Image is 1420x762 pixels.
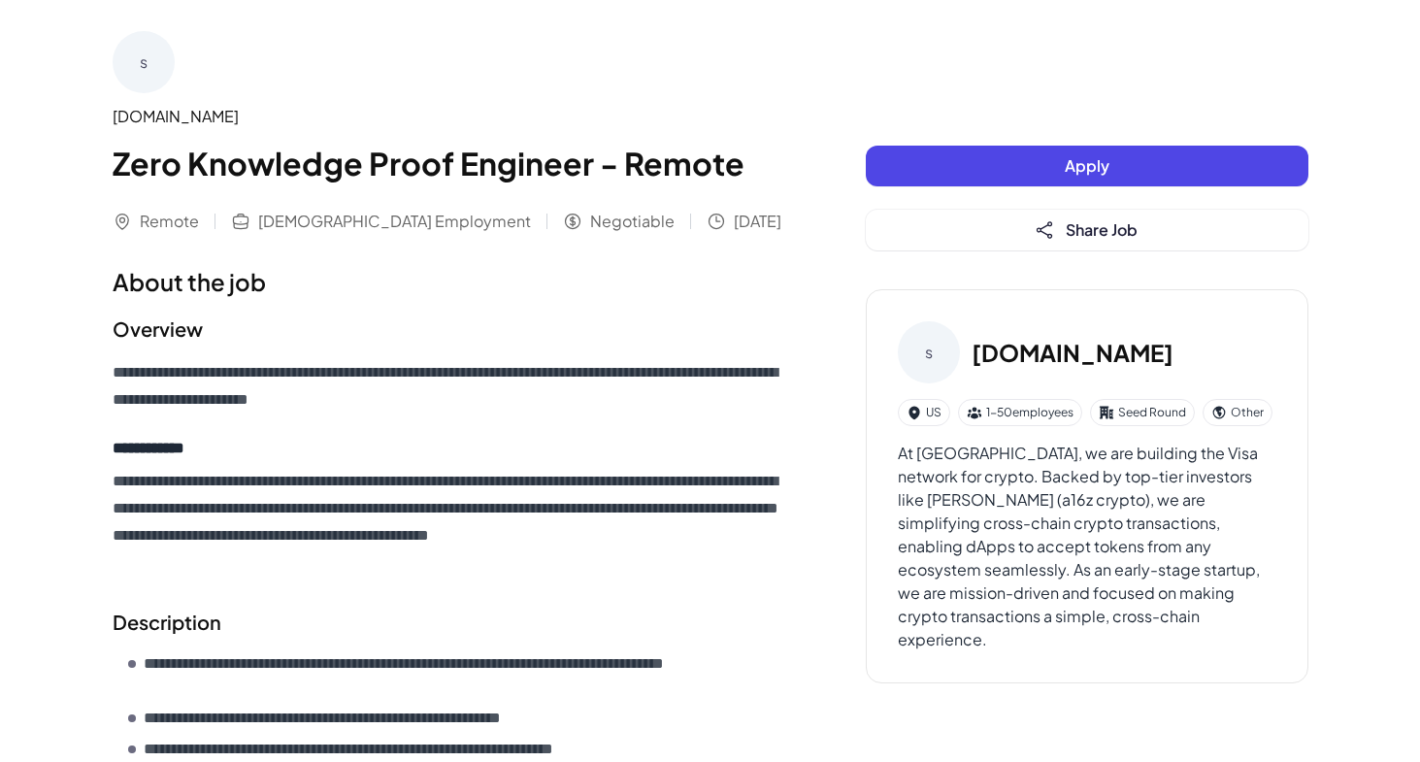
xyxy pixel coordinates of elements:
h1: Zero Knowledge Proof Engineer - Remote [113,140,788,186]
h1: About the job [113,264,788,299]
span: [DATE] [734,210,781,233]
div: [DOMAIN_NAME] [113,105,788,128]
div: s [113,31,175,93]
span: [DEMOGRAPHIC_DATA] Employment [258,210,531,233]
div: US [898,399,950,426]
div: Seed Round [1090,399,1195,426]
div: At [GEOGRAPHIC_DATA], we are building the Visa network for crypto. Backed by top-tier investors l... [898,442,1276,651]
span: Remote [140,210,199,233]
button: Apply [866,146,1308,186]
button: Share Job [866,210,1308,250]
span: Share Job [1066,219,1138,240]
h3: [DOMAIN_NAME] [972,335,1173,370]
span: Apply [1065,155,1109,176]
div: Other [1203,399,1272,426]
div: 1-50 employees [958,399,1082,426]
h2: Overview [113,315,788,344]
span: Negotiable [590,210,675,233]
div: s [898,321,960,383]
h2: Description [113,608,788,637]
